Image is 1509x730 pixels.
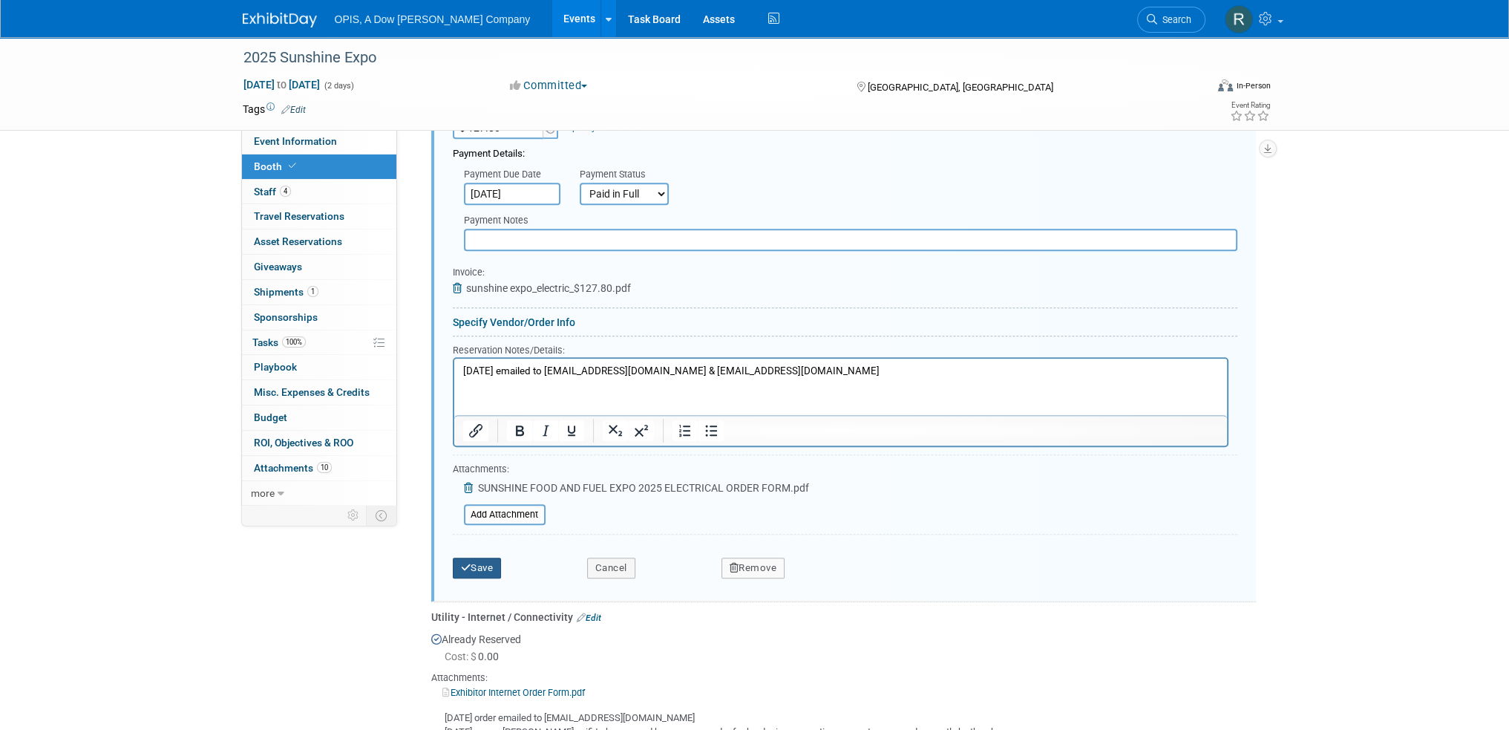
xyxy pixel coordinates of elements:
[242,229,396,254] a: Asset Reservations
[1118,77,1271,100] div: Event Format
[254,210,344,222] span: Travel Reservations
[242,255,396,279] a: Giveaways
[242,129,396,154] a: Event Information
[242,380,396,405] a: Misc. Expenses & Credits
[505,78,593,94] button: Committed
[282,336,306,348] span: 100%
[1225,5,1253,33] img: Renee Ortner
[567,123,645,133] a: Specify Cost Center
[1235,80,1270,91] div: In-Person
[242,305,396,330] a: Sponsorships
[431,610,1256,625] div: Utility - Internet / Connectivity
[254,386,370,398] span: Misc. Expenses & Credits
[341,506,367,525] td: Personalize Event Tab Strip
[242,280,396,304] a: Shipments1
[445,651,478,662] span: Cost: $
[454,359,1227,415] iframe: Rich Text Area
[464,214,1237,229] div: Payment Notes
[445,651,505,662] span: 0.00
[254,135,337,147] span: Event Information
[478,482,809,494] span: SUNSHINE FOOD AND FUEL EXPO 2025 ELECTRICAL ORDER FORM.pdf
[281,105,306,115] a: Edit
[453,282,466,294] a: Remove Attachment
[254,462,332,474] span: Attachments
[242,204,396,229] a: Travel Reservations
[275,79,289,91] span: to
[254,286,318,298] span: Shipments
[254,361,297,373] span: Playbook
[1137,7,1205,33] a: Search
[252,336,306,348] span: Tasks
[453,139,1237,161] div: Payment Details:
[453,463,809,480] div: Attachments:
[533,420,558,441] button: Italic
[254,411,287,423] span: Budget
[242,481,396,506] a: more
[254,261,302,273] span: Giveaways
[721,558,785,579] button: Remove
[243,78,321,91] span: [DATE] [DATE]
[242,456,396,480] a: Attachments10
[453,342,1228,357] div: Reservation Notes/Details:
[672,420,698,441] button: Numbered list
[629,420,654,441] button: Superscript
[577,613,601,623] a: Edit
[559,420,584,441] button: Underline
[238,45,1183,71] div: 2025 Sunshine Expo
[698,420,724,441] button: Bullet list
[1157,14,1191,25] span: Search
[466,282,631,294] span: sunshine expo_electric_$127.80.pdf
[317,462,332,473] span: 10
[243,102,306,117] td: Tags
[254,160,299,172] span: Booth
[289,162,296,170] i: Booth reservation complete
[366,506,396,525] td: Toggle Event Tabs
[453,266,631,281] div: Invoice:
[1229,102,1269,109] div: Event Rating
[603,420,628,441] button: Subscript
[463,420,488,441] button: Insert/edit link
[242,154,396,179] a: Booth
[453,316,575,328] a: Specify Vendor/Order Info
[242,330,396,355] a: Tasks100%
[442,687,585,698] a: Exhibitor Internet Order Form.pdf
[587,558,635,579] button: Cancel
[431,671,1256,685] div: Attachments:
[323,81,354,91] span: (2 days)
[507,420,532,441] button: Bold
[1218,79,1233,91] img: Format-Inperson.png
[242,355,396,379] a: Playbook
[868,82,1053,93] span: [GEOGRAPHIC_DATA], [GEOGRAPHIC_DATA]
[243,13,317,27] img: ExhibitDay
[251,487,275,499] span: more
[242,431,396,455] a: ROI, Objectives & ROO
[242,180,396,204] a: Staff4
[464,168,557,183] div: Payment Due Date
[453,558,502,579] button: Save
[254,186,291,198] span: Staff
[335,13,531,25] span: OPIS, A Dow [PERSON_NAME] Company
[254,235,342,247] span: Asset Reservations
[254,311,318,323] span: Sponsorships
[280,186,291,197] span: 4
[254,437,353,449] span: ROI, Objectives & ROO
[307,286,318,297] span: 1
[242,405,396,430] a: Budget
[580,168,679,183] div: Payment Status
